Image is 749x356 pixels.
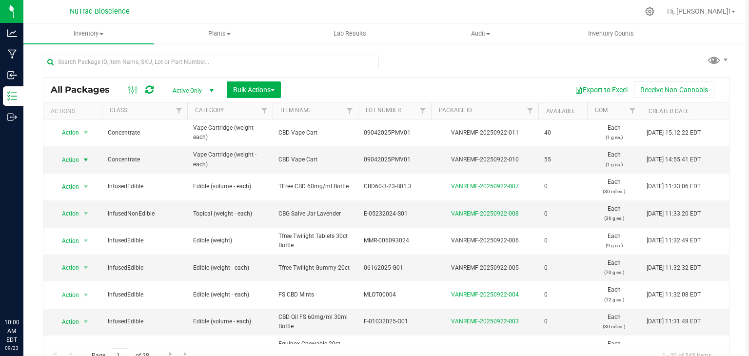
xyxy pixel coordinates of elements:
[70,7,130,16] span: NuTrac Bioscience
[575,29,647,38] span: Inventory Counts
[80,234,92,248] span: select
[593,187,635,196] p: (30 ml ea.)
[364,155,425,164] span: 09042025PMV01
[53,126,79,139] span: Action
[53,234,79,248] span: Action
[451,210,519,217] a: VANREMF-20250922-008
[53,261,79,275] span: Action
[51,84,119,95] span: All Packages
[593,268,635,277] p: (70 g ea.)
[593,241,635,250] p: (9 g ea.)
[110,107,127,114] a: Class
[53,153,79,167] span: Action
[625,102,641,119] a: Filter
[647,317,701,326] span: [DATE] 11:31:48 EDT
[80,180,92,194] span: select
[451,318,519,325] a: VANREMF-20250922-003
[544,290,581,299] span: 0
[7,112,17,122] inline-svg: Outbound
[522,102,538,119] a: Filter
[278,128,352,138] span: CBD Vape Cart
[53,342,79,356] span: Action
[544,209,581,218] span: 0
[53,180,79,194] span: Action
[278,263,352,273] span: Tfree Twilight Gummy 20ct
[569,81,634,98] button: Export to Excel
[256,102,273,119] a: Filter
[593,133,635,142] p: (1 g ea.)
[593,123,635,142] span: Each
[278,313,352,331] span: CBD Oil FS 60mg/ml 30ml Bottle
[278,155,352,164] span: CBD Vape Cart
[193,317,267,326] span: Edible (volume - each)
[649,108,689,115] a: Created Date
[51,108,98,115] div: Actions
[430,155,540,164] div: VANREMF-20250922-010
[593,322,635,331] p: (30 ml ea.)
[155,29,284,38] span: Plants
[647,155,701,164] span: [DATE] 14:55:41 EDT
[364,290,425,299] span: MLOT00004
[415,23,546,44] a: Audit
[451,183,519,190] a: VANREMF-20250922-007
[53,288,79,302] span: Action
[544,128,581,138] span: 40
[430,128,540,138] div: VANREMF-20250922-011
[278,232,352,250] span: Tfree Twilight Tablets 30ct Bottle
[364,317,425,326] span: F-01032025-O01
[544,182,581,191] span: 0
[80,153,92,167] span: select
[593,160,635,169] p: (1 g ea.)
[4,318,19,344] p: 10:00 AM EDT
[23,23,154,44] a: Inventory
[364,263,425,273] span: 06162025-G01
[278,290,352,299] span: FS CBD Mints
[667,7,730,15] span: Hi, [PERSON_NAME]!
[193,236,267,245] span: Edible (weight)
[43,55,379,69] input: Search Package ID, Item Name, SKU, Lot or Part Number...
[647,128,701,138] span: [DATE] 15:12:22 EDT
[595,107,608,114] a: UOM
[593,258,635,277] span: Each
[80,126,92,139] span: select
[193,263,267,273] span: Edible (weight - each)
[108,263,181,273] span: InfusedEdible
[233,86,275,94] span: Bulk Actions
[364,182,425,191] span: CBD60-3-23-B01.3
[7,49,17,59] inline-svg: Manufacturing
[430,236,540,245] div: VANREMF-20250922-006
[451,291,519,298] a: VANREMF-20250922-004
[280,107,312,114] a: Item Name
[108,209,181,218] span: InfusedNonEdible
[544,317,581,326] span: 0
[195,107,224,114] a: Category
[80,261,92,275] span: select
[80,207,92,220] span: select
[278,209,352,218] span: CBG Salve Jar Lavender
[634,81,714,98] button: Receive Non-Cannabis
[593,313,635,331] span: Each
[544,263,581,273] span: 0
[80,288,92,302] span: select
[193,150,267,169] span: Vape Cartridge (weight - each)
[644,7,656,16] div: Manage settings
[593,178,635,196] span: Each
[285,23,415,44] a: Lab Results
[80,315,92,329] span: select
[647,236,701,245] span: [DATE] 11:32:49 EDT
[439,107,472,114] a: Package ID
[154,23,285,44] a: Plants
[7,91,17,101] inline-svg: Inventory
[544,155,581,164] span: 55
[10,278,39,307] iframe: Resource center
[593,285,635,304] span: Each
[430,263,540,273] div: VANREMF-20250922-005
[193,123,267,142] span: Vape Cartridge (weight - each)
[593,150,635,169] span: Each
[647,290,701,299] span: [DATE] 11:32:08 EDT
[593,214,635,223] p: (36 g ea.)
[278,182,352,191] span: TFree CBD 60mg/ml Bottle
[227,81,281,98] button: Bulk Actions
[366,107,401,114] a: Lot Number
[546,108,575,115] a: Available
